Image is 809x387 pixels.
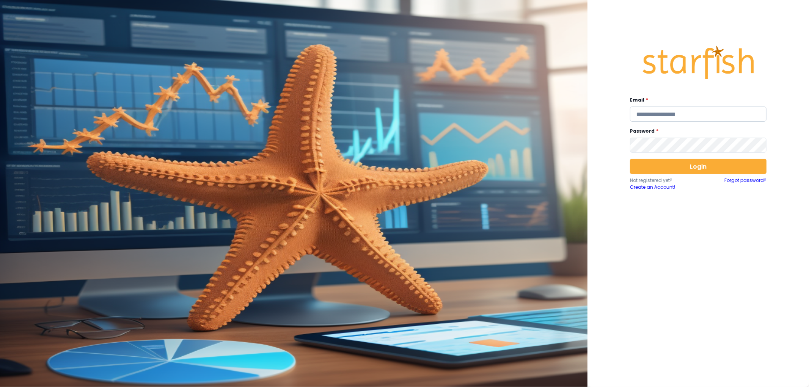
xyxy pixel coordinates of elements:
[641,39,755,86] img: Logo.42cb71d561138c82c4ab.png
[630,177,698,184] p: Not registered yet?
[630,184,698,191] a: Create an Account!
[630,97,762,103] label: Email
[724,177,767,191] a: Forgot password?
[630,159,767,174] button: Login
[630,128,762,135] label: Password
